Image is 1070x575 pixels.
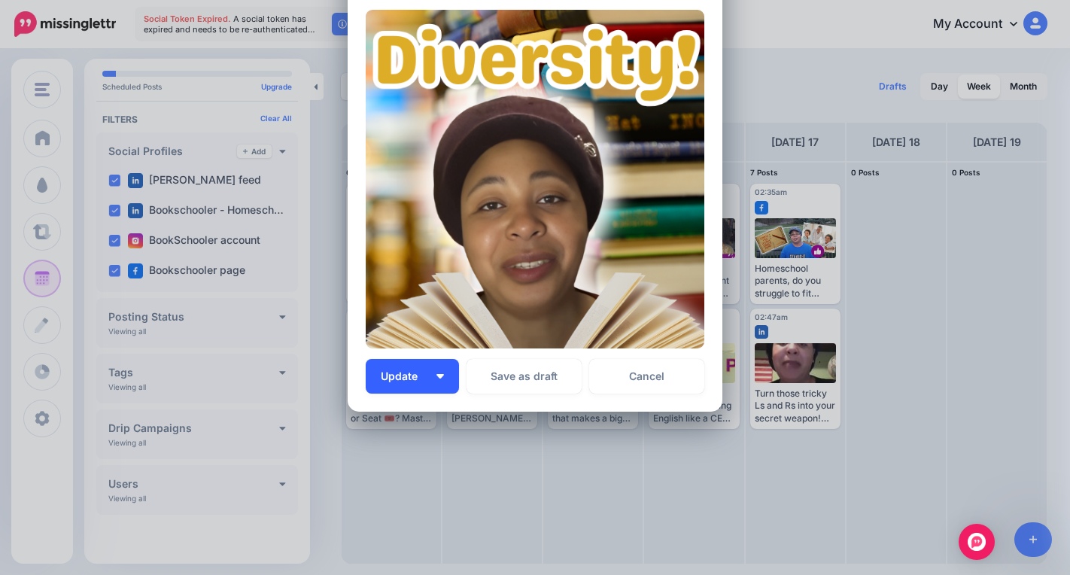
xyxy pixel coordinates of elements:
[366,10,704,348] img: QS3RJPRXUDI5XHUR9DLY8OQ2IH5CX9Y0.png
[959,524,995,560] div: Open Intercom Messenger
[589,359,704,394] a: Cancel
[436,374,444,379] img: arrow-down-white.png
[381,371,429,382] span: Update
[467,359,582,394] button: Save as draft
[366,359,459,394] button: Update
